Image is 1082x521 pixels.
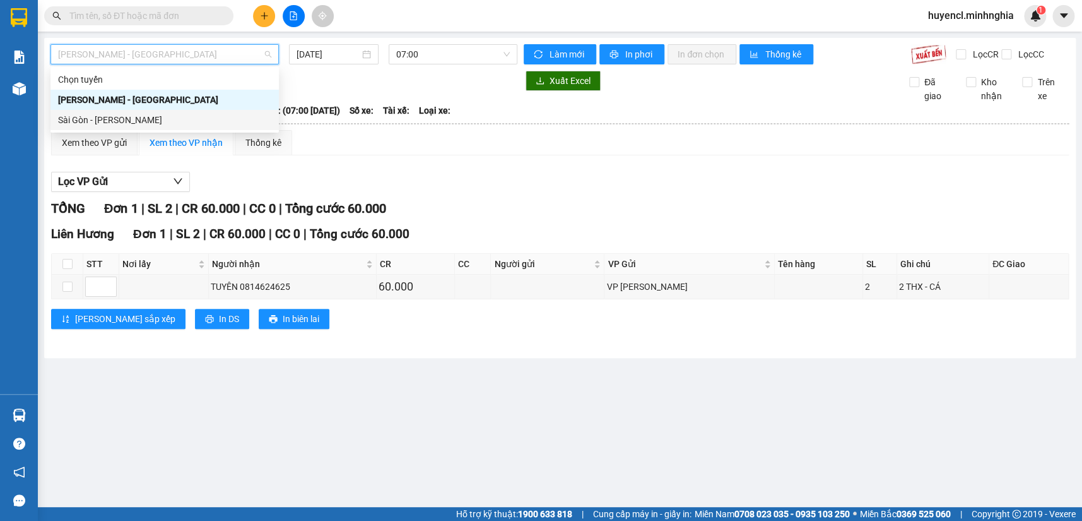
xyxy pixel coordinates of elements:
span: | [269,227,272,241]
span: Đã giao [919,75,956,103]
span: SL 2 [147,201,172,216]
span: | [141,201,144,216]
span: message [13,494,25,506]
span: Lọc CC [1013,47,1046,61]
span: | [203,227,206,241]
span: CC 0 [249,201,275,216]
span: Đơn 1 [104,201,138,216]
img: 9k= [910,44,946,64]
div: 2 [865,280,895,294]
span: Lọc CR [968,47,1001,61]
div: Xem theo VP gửi [62,136,127,150]
span: In phơi [625,47,654,61]
span: Miền Nam [695,507,850,521]
button: file-add [283,5,305,27]
button: plus [253,5,275,27]
span: Làm mới [550,47,586,61]
button: printerIn DS [195,309,249,329]
th: CC [455,254,491,275]
span: Cung cấp máy in - giấy in: [593,507,691,521]
sup: 1 [1037,6,1045,15]
span: copyright [1012,510,1021,518]
span: Phan Rí - Sài Gòn [58,45,271,64]
div: TUYÊN 0814624625 [211,280,374,294]
img: icon-new-feature [1030,10,1041,21]
span: VP Gửi [608,257,762,271]
span: printer [269,314,278,325]
button: syncLàm mới [524,44,596,64]
span: Thống kê [765,47,803,61]
span: CC 0 [275,227,300,241]
span: file-add [289,11,298,20]
div: VP [PERSON_NAME] [606,280,772,294]
span: Tài xế: [383,104,409,117]
span: search [52,11,61,20]
button: In đơn chọn [667,44,736,64]
span: In biên lai [283,312,319,326]
span: Kho nhận [976,75,1013,103]
input: 11/10/2025 [297,47,360,61]
span: Liên Hương [51,227,114,241]
strong: 0708 023 035 - 0935 103 250 [734,509,850,519]
img: warehouse-icon [13,409,26,422]
span: caret-down [1058,10,1069,21]
span: Số xe: [350,104,373,117]
input: Tìm tên, số ĐT hoặc mã đơn [69,9,218,23]
span: printer [609,50,620,60]
th: ĐC Giao [989,254,1069,275]
div: Phan Rí - Sài Gòn [50,90,279,110]
span: huyencl.minhnghia [918,8,1024,23]
span: notification [13,466,25,478]
span: Loại xe: [419,104,450,117]
button: Lọc VP Gửi [51,172,190,192]
span: download [536,76,544,87]
span: aim [318,11,327,20]
button: sort-ascending[PERSON_NAME] sắp xếp [51,309,185,329]
div: Sài Gòn - [PERSON_NAME] [58,113,271,127]
div: Sài Gòn - Phan Rí [50,110,279,130]
span: | [582,507,584,521]
div: Xem theo VP nhận [150,136,223,150]
span: [PERSON_NAME] sắp xếp [75,312,175,326]
span: SL 2 [176,227,200,241]
div: 60.000 [379,278,452,296]
div: 2 THX - CÁ [899,280,987,294]
span: sort-ascending [61,314,70,325]
th: Ghi chú [897,254,989,275]
span: In DS [219,312,239,326]
div: [PERSON_NAME] - [GEOGRAPHIC_DATA] [58,93,271,107]
span: CR 60.000 [181,201,239,216]
span: 07:00 [396,45,510,64]
span: sync [534,50,544,60]
span: Trên xe [1032,75,1069,103]
th: SL [863,254,897,275]
img: logo-vxr [11,8,27,27]
strong: 0369 525 060 [897,509,951,519]
span: Chuyến: (07:00 [DATE]) [248,104,340,117]
span: | [242,201,245,216]
span: ⚪️ [853,512,857,517]
button: downloadXuất Excel [526,71,601,91]
span: | [170,227,173,241]
span: Lọc VP Gửi [58,174,108,189]
span: Miền Bắc [860,507,951,521]
span: question-circle [13,438,25,450]
span: printer [205,314,214,325]
th: Tên hàng [775,254,863,275]
span: Người nhận [212,257,363,271]
button: aim [312,5,334,27]
span: Nơi lấy [122,257,196,271]
span: Xuất Excel [550,74,591,88]
td: VP Phan Rí [604,275,775,299]
span: Người gửi [494,257,591,271]
span: Tổng cước 60.000 [310,227,409,241]
span: Tổng cước 60.000 [285,201,385,216]
span: | [175,201,178,216]
span: | [960,507,962,521]
div: Thống kê [245,136,281,150]
span: CR 60.000 [209,227,266,241]
div: Chọn tuyến [50,69,279,90]
span: plus [260,11,269,20]
span: | [303,227,307,241]
span: down [173,176,183,186]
